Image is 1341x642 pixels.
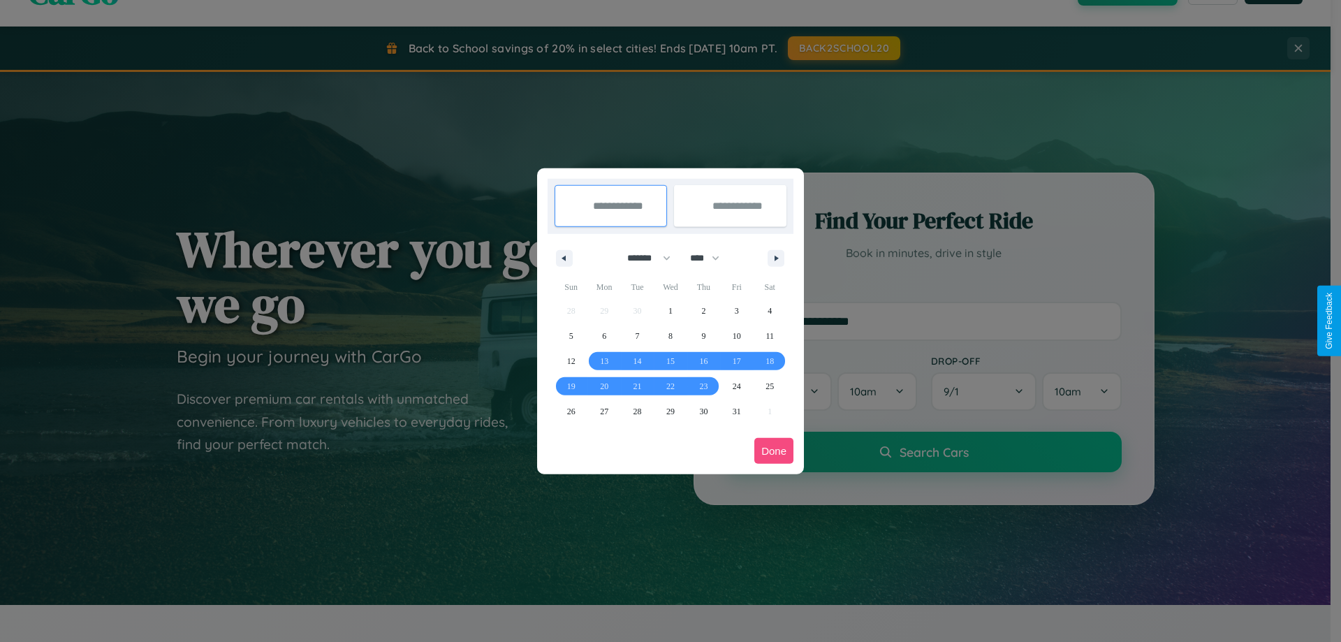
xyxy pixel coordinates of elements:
span: 13 [600,349,608,374]
span: 30 [699,399,708,424]
span: 12 [567,349,576,374]
span: 31 [733,399,741,424]
span: 29 [666,399,675,424]
span: 26 [567,399,576,424]
button: 18 [754,349,786,374]
span: 20 [600,374,608,399]
button: 26 [555,399,587,424]
button: 20 [587,374,620,399]
span: 1 [668,298,673,323]
span: Tue [621,276,654,298]
button: 23 [687,374,720,399]
button: 13 [587,349,620,374]
button: 25 [754,374,786,399]
button: Done [754,438,793,464]
span: Mon [587,276,620,298]
span: 22 [666,374,675,399]
span: 15 [666,349,675,374]
span: 9 [701,323,705,349]
span: Fri [720,276,753,298]
span: 10 [733,323,741,349]
span: 7 [636,323,640,349]
span: Thu [687,276,720,298]
span: Wed [654,276,687,298]
button: 12 [555,349,587,374]
span: 27 [600,399,608,424]
button: 15 [654,349,687,374]
span: 21 [633,374,642,399]
span: 24 [733,374,741,399]
button: 3 [720,298,753,323]
button: 30 [687,399,720,424]
button: 8 [654,323,687,349]
button: 29 [654,399,687,424]
button: 24 [720,374,753,399]
span: 28 [633,399,642,424]
button: 4 [754,298,786,323]
span: 23 [699,374,708,399]
button: 9 [687,323,720,349]
span: 14 [633,349,642,374]
span: Sat [754,276,786,298]
span: 4 [768,298,772,323]
button: 22 [654,374,687,399]
span: 6 [602,323,606,349]
button: 17 [720,349,753,374]
span: 25 [765,374,774,399]
button: 1 [654,298,687,323]
span: 11 [765,323,774,349]
button: 2 [687,298,720,323]
button: 31 [720,399,753,424]
button: 21 [621,374,654,399]
button: 14 [621,349,654,374]
span: 2 [701,298,705,323]
button: 16 [687,349,720,374]
span: 5 [569,323,573,349]
button: 28 [621,399,654,424]
span: 18 [765,349,774,374]
button: 11 [754,323,786,349]
button: 7 [621,323,654,349]
button: 6 [587,323,620,349]
span: 3 [735,298,739,323]
button: 27 [587,399,620,424]
span: Sun [555,276,587,298]
span: 16 [699,349,708,374]
span: 19 [567,374,576,399]
button: 10 [720,323,753,349]
span: 17 [733,349,741,374]
button: 19 [555,374,587,399]
button: 5 [555,323,587,349]
div: Give Feedback [1324,293,1334,349]
span: 8 [668,323,673,349]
